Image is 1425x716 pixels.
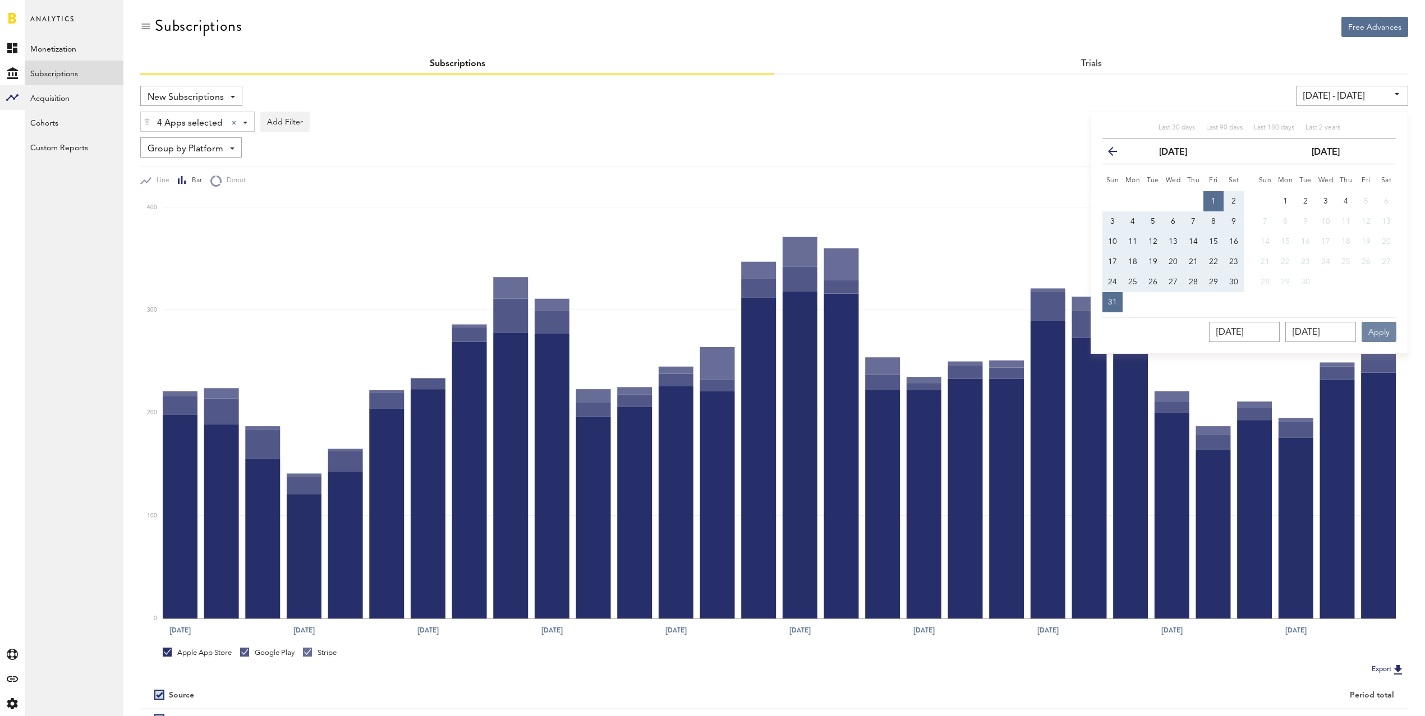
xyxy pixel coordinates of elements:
button: 17 [1102,252,1123,272]
a: Monetization [25,36,123,61]
button: 31 [1102,292,1123,312]
span: 30 [1229,278,1238,286]
button: 11 [1336,211,1356,232]
button: 19 [1356,232,1376,252]
span: 11 [1128,238,1137,246]
button: Add Filter [260,112,310,132]
button: 13 [1163,232,1183,252]
button: 6 [1163,211,1183,232]
span: 13 [1382,218,1391,225]
button: 28 [1255,272,1275,292]
small: Tuesday [1299,177,1312,184]
span: 3 [1110,218,1115,225]
small: Wednesday [1166,177,1181,184]
button: 5 [1143,211,1163,232]
div: Delete [141,112,153,131]
button: Apply [1362,322,1396,342]
button: 29 [1275,272,1295,292]
span: Bar [187,176,202,186]
button: 3 [1316,191,1336,211]
button: 12 [1356,211,1376,232]
div: Google Play [240,648,295,658]
button: 4 [1336,191,1356,211]
input: __/__/____ [1285,322,1356,342]
div: Subscriptions [155,17,242,35]
small: Wednesday [1318,177,1334,184]
span: 5 [1151,218,1155,225]
small: Tuesday [1147,177,1159,184]
button: 24 [1102,272,1123,292]
span: 8 [1283,218,1288,225]
span: 2 [1231,197,1236,205]
button: 18 [1336,232,1356,252]
text: 200 [147,410,157,416]
span: Group by Platform [148,140,223,159]
span: 4 Apps selected [157,114,223,133]
button: 27 [1163,272,1183,292]
text: 0 [154,616,157,622]
span: 7 [1263,218,1267,225]
span: 15 [1281,238,1290,246]
button: 27 [1376,252,1396,272]
span: 25 [1128,278,1137,286]
span: 27 [1169,278,1178,286]
span: 16 [1229,238,1238,246]
span: 19 [1148,258,1157,266]
a: Acquisition [25,85,123,110]
text: [DATE] [293,625,315,635]
small: Monday [1125,177,1141,184]
span: 18 [1341,238,1350,246]
button: 20 [1376,232,1396,252]
span: Support [82,8,122,18]
small: Monday [1278,177,1293,184]
span: 29 [1281,278,1290,286]
span: 27 [1382,258,1391,266]
button: 12 [1143,232,1163,252]
button: 26 [1143,272,1163,292]
button: 24 [1316,252,1336,272]
button: 28 [1183,272,1203,292]
span: 12 [1362,218,1371,225]
text: [DATE] [541,625,563,635]
span: 30 [1301,278,1310,286]
span: 21 [1189,258,1198,266]
button: 13 [1376,211,1396,232]
input: __/__/____ [1209,322,1280,342]
small: Friday [1362,177,1371,184]
span: 20 [1382,238,1391,246]
span: 15 [1209,238,1218,246]
button: 10 [1102,232,1123,252]
div: Apple App Store [163,648,232,658]
button: Free Advances [1341,17,1408,37]
button: 20 [1163,252,1183,272]
span: 10 [1108,238,1117,246]
text: [DATE] [1037,625,1059,635]
a: Trials [1081,59,1102,68]
small: Sunday [1106,177,1119,184]
span: 28 [1261,278,1270,286]
span: 25 [1341,258,1350,266]
span: 17 [1108,258,1117,266]
span: Last 30 days [1159,124,1195,131]
span: 1 [1283,197,1288,205]
div: Stripe [303,648,337,658]
span: 16 [1301,238,1310,246]
button: Export [1368,662,1408,677]
button: 25 [1123,272,1143,292]
span: Analytics [30,12,75,36]
span: 24 [1108,278,1117,286]
img: trash_awesome_blue.svg [144,118,150,126]
button: 1 [1275,191,1295,211]
span: 18 [1128,258,1137,266]
span: 26 [1362,258,1371,266]
text: 300 [147,307,157,313]
span: 10 [1321,218,1330,225]
span: 13 [1169,238,1178,246]
button: 22 [1275,252,1295,272]
span: 20 [1169,258,1178,266]
button: 30 [1224,272,1244,292]
span: Last 2 years [1306,124,1340,131]
button: 21 [1255,252,1275,272]
button: 9 [1224,211,1244,232]
span: Donut [222,176,246,186]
